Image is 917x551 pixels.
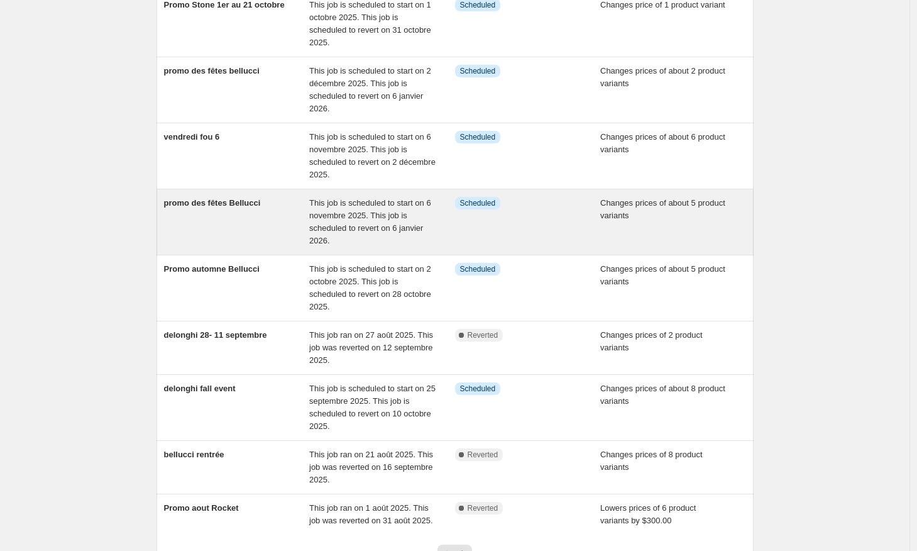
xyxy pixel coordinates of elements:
[600,264,725,286] span: Changes prices of about 5 product variants
[468,503,498,513] span: Reverted
[309,330,433,365] span: This job ran on 27 août 2025. This job was reverted on 12 septembre 2025.
[309,66,431,113] span: This job is scheduled to start on 2 décembre 2025. This job is scheduled to revert on 6 janvier 2...
[468,330,498,340] span: Reverted
[600,503,696,525] span: Lowers prices of 6 product variants by $300.00
[460,66,496,76] span: Scheduled
[600,330,703,352] span: Changes prices of 2 product variants
[600,66,725,88] span: Changes prices of about 2 product variants
[309,198,431,245] span: This job is scheduled to start on 6 novembre 2025. This job is scheduled to revert on 6 janvier 2...
[600,132,725,154] span: Changes prices of about 6 product variants
[600,384,725,406] span: Changes prices of about 8 product variants
[164,384,236,393] span: delonghi fall event
[460,132,496,142] span: Scheduled
[164,450,224,459] span: bellucci rentrée
[164,503,239,513] span: Promo aout Rocket
[600,450,703,472] span: Changes prices of 8 product variants
[164,132,220,142] span: vendredi fou 6
[460,384,496,394] span: Scheduled
[309,384,436,431] span: This job is scheduled to start on 25 septembre 2025. This job is scheduled to revert on 10 octobr...
[309,503,433,525] span: This job ran on 1 août 2025. This job was reverted on 31 août 2025.
[309,450,433,484] span: This job ran on 21 août 2025. This job was reverted on 16 septembre 2025.
[600,198,725,220] span: Changes prices of about 5 product variants
[164,198,261,208] span: promo des fêtes Bellucci
[164,66,260,75] span: promo des fêtes bellucci
[460,198,496,208] span: Scheduled
[309,264,431,311] span: This job is scheduled to start on 2 octobre 2025. This job is scheduled to revert on 28 octobre 2...
[309,132,436,179] span: This job is scheduled to start on 6 novembre 2025. This job is scheduled to revert on 2 décembre ...
[460,264,496,274] span: Scheduled
[164,264,260,274] span: Promo automne Bellucci
[468,450,498,460] span: Reverted
[164,330,267,340] span: delonghi 28- 11 septembre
